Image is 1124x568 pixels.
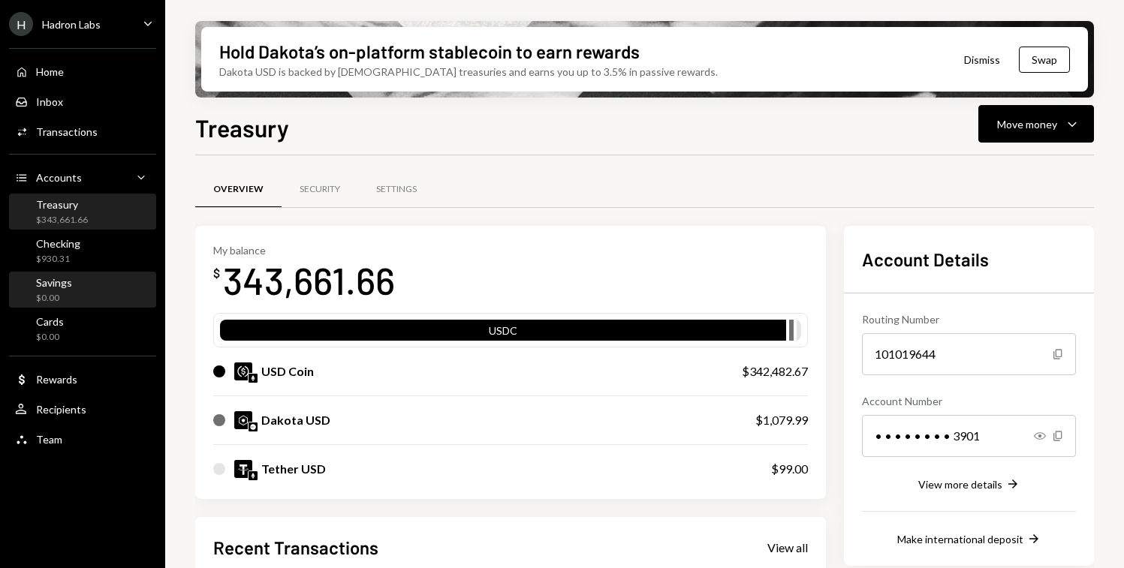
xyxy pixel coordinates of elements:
button: View more details [918,476,1020,493]
div: Security [300,183,340,196]
div: 101019644 [862,333,1076,375]
button: Move money [978,105,1094,143]
a: Accounts [9,164,156,191]
button: Make international deposit [897,531,1041,548]
a: Savings$0.00 [9,272,156,308]
div: $343,661.66 [36,214,88,227]
div: Hold Dakota’s on-platform stablecoin to earn rewards [219,39,640,64]
button: Dismiss [945,42,1019,77]
div: Settings [376,183,417,196]
a: Inbox [9,88,156,115]
div: $0.00 [36,292,72,305]
div: Team [36,433,62,446]
a: View all [767,539,808,555]
h2: Recent Transactions [213,535,378,560]
h1: Treasury [195,113,289,143]
div: View more details [918,478,1002,491]
div: Make international deposit [897,533,1023,545]
div: Transactions [36,125,98,138]
div: USD Coin [261,362,314,380]
a: Checking$930.31 [9,233,156,269]
div: View all [767,540,808,555]
div: Cards [36,315,64,328]
button: Swap [1019,47,1070,73]
a: Treasury$343,661.66 [9,194,156,230]
a: Home [9,58,156,85]
a: Transactions [9,118,156,145]
a: Recipients [9,395,156,422]
a: Team [9,425,156,452]
div: $1,079.99 [755,411,808,429]
div: Home [36,65,64,78]
div: Rewards [36,373,77,386]
div: Overview [213,183,264,196]
div: Tether USD [261,460,326,478]
div: 343,661.66 [223,257,395,304]
div: Dakota USD is backed by [DEMOGRAPHIC_DATA] treasuries and earns you up to 3.5% in passive rewards. [219,64,718,80]
img: DKUSD [234,411,252,429]
div: Accounts [36,171,82,184]
img: USDT [234,460,252,478]
div: • • • • • • • • 3901 [862,415,1076,457]
div: Account Number [862,393,1076,409]
img: ethereum-mainnet [249,374,258,383]
div: H [9,12,33,36]
a: Security [282,170,358,209]
a: Rewards [9,365,156,392]
div: Move money [997,116,1057,132]
div: $342,482.67 [742,362,808,380]
a: Cards$0.00 [9,311,156,347]
img: USDC [234,362,252,380]
div: Treasury [36,198,88,211]
div: Inbox [36,95,63,108]
div: My balance [213,244,395,257]
a: Overview [195,170,282,209]
div: Savings [36,276,72,289]
div: $99.00 [771,460,808,478]
img: ethereum-mainnet [249,471,258,480]
img: base-mainnet [249,422,258,431]
div: USDC [220,323,786,344]
div: $930.31 [36,253,80,266]
div: Checking [36,237,80,250]
div: Hadron Labs [42,18,101,31]
a: Settings [358,170,435,209]
div: $0.00 [36,331,64,344]
div: $ [213,266,220,281]
div: Dakota USD [261,411,330,429]
div: Routing Number [862,311,1076,327]
h2: Account Details [862,247,1076,272]
div: Recipients [36,403,86,416]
